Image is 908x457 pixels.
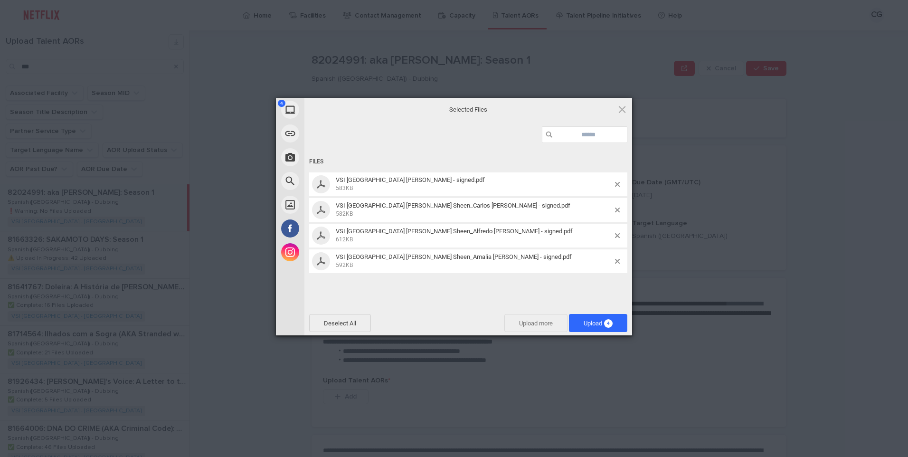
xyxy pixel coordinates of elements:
[336,236,353,243] span: 612KB
[336,176,485,183] span: VSI [GEOGRAPHIC_DATA] [PERSON_NAME] - signed.pdf
[333,228,615,243] span: VSI Spain_Aka Charlie Sheen_Alfredo Martínez - signed.pdf
[333,253,615,269] span: VSI Spain_Aka Charlie Sheen_Amalia Cantarero - signed.pdf
[584,320,613,327] span: Upload
[309,314,371,332] span: Deselect All
[276,122,390,145] div: Link (URL)
[276,240,390,264] div: Instagram
[333,176,615,192] span: VSI Spain_Aka Charlie Sheen_Ana Pecker - signed.pdf
[336,210,353,217] span: 582KB
[276,193,390,217] div: Unsplash
[504,314,567,332] span: Upload more
[617,104,627,114] span: Click here or hit ESC to close picker
[276,217,390,240] div: Facebook
[333,202,615,218] span: VSI Spain_Aka Charlie Sheen_Carlos Larios - signed.pdf
[604,319,613,328] span: 4
[276,98,390,122] div: My Device
[336,228,573,235] span: VSI [GEOGRAPHIC_DATA] [PERSON_NAME] Sheen_Alfredo [PERSON_NAME] - signed.pdf
[336,262,353,268] span: 592KB
[569,314,627,332] span: Upload
[373,105,563,114] span: Selected Files
[336,253,572,260] span: VSI [GEOGRAPHIC_DATA] [PERSON_NAME] Sheen_Amalia [PERSON_NAME] - signed.pdf
[276,169,390,193] div: Web Search
[276,145,390,169] div: Take Photo
[278,100,285,107] span: 4
[336,202,570,209] span: VSI [GEOGRAPHIC_DATA] [PERSON_NAME] Sheen_Carlos [PERSON_NAME] - signed.pdf
[309,153,627,171] div: Files
[336,185,353,191] span: 583KB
